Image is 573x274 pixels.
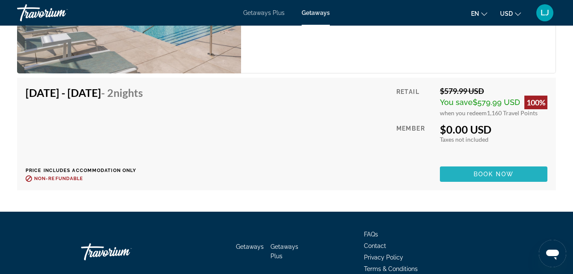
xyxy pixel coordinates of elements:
a: Terms & Conditions [364,265,418,272]
h4: [DATE] - [DATE] [26,86,143,99]
span: 1,160 Travel Points [487,109,538,117]
button: Change language [471,7,487,20]
a: Getaways [302,9,330,16]
span: Book now [474,171,514,178]
span: You save [440,98,473,107]
span: - 2 [101,86,143,99]
span: when you redeem [440,109,487,117]
a: Getaways [236,243,264,250]
span: Taxes not included [440,136,489,143]
a: Contact [364,242,386,249]
a: Travorium [17,2,102,24]
span: en [471,10,479,17]
div: Member [396,123,433,160]
div: $579.99 USD [440,86,547,96]
a: Getaways Plus [243,9,285,16]
div: 100% [524,96,547,109]
button: User Menu [534,4,556,22]
span: LJ [541,9,549,17]
a: FAQs [364,231,378,238]
span: Non-refundable [34,176,83,181]
a: Getaways Plus [271,243,298,259]
p: Price includes accommodation only [26,168,149,173]
iframe: Button to launch messaging window [539,240,566,267]
a: Privacy Policy [364,254,403,261]
a: Go Home [81,239,166,265]
span: Nights [113,86,143,99]
button: Change currency [500,7,521,20]
div: $0.00 USD [440,123,547,136]
button: Book now [440,166,547,182]
span: $579.99 USD [473,98,520,107]
span: USD [500,10,513,17]
div: Retail [396,86,433,117]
